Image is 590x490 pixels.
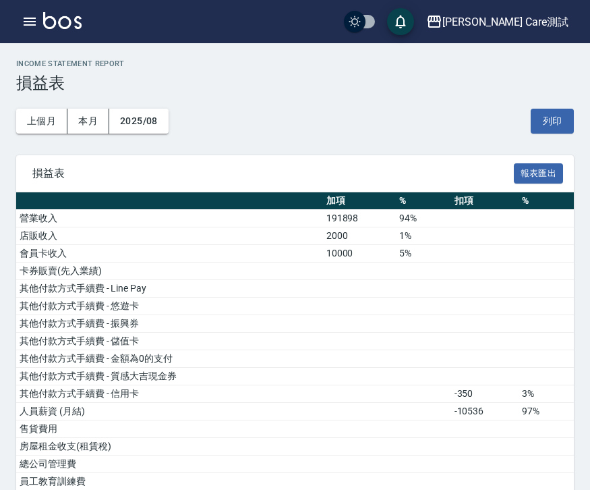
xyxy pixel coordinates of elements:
button: 2025/08 [109,109,169,134]
button: 本月 [67,109,109,134]
th: % [396,192,451,210]
td: 其他付款方式手續費 - 悠遊卡 [16,298,323,315]
td: 房屋租金收支(租賃稅) [16,438,323,456]
td: 191898 [323,210,396,227]
td: 97% [519,403,574,420]
a: 報表匯出 [514,166,564,179]
th: % [519,192,574,210]
td: -10536 [451,403,519,420]
th: 扣項 [451,192,519,210]
td: 總公司管理費 [16,456,323,473]
td: 其他付款方式手續費 - Line Pay [16,280,323,298]
td: 其他付款方式手續費 - 質感大吉現金券 [16,368,323,385]
span: 損益表 [32,167,514,180]
td: 5% [396,245,451,263]
td: 1% [396,227,451,245]
td: 2000 [323,227,396,245]
td: 營業收入 [16,210,323,227]
button: save [387,8,414,35]
div: [PERSON_NAME] Care測試 [442,13,568,30]
h3: 損益表 [16,74,574,92]
button: 上個月 [16,109,67,134]
td: 其他付款方式手續費 - 信用卡 [16,385,323,403]
td: 會員卡收入 [16,245,323,263]
td: 94% [396,210,451,227]
td: 3% [519,385,574,403]
td: 其他付款方式手續費 - 金額為0的支付 [16,350,323,368]
td: 售貨費用 [16,420,323,438]
td: 卡券販賣(先入業績) [16,263,323,280]
img: Logo [43,12,82,29]
td: 其他付款方式手續費 - 儲值卡 [16,333,323,350]
td: 其他付款方式手續費 - 振興券 [16,315,323,333]
td: -350 [451,385,519,403]
button: [PERSON_NAME] Care測試 [421,8,574,36]
th: 加項 [323,192,396,210]
h2: Income Statement Report [16,59,574,68]
td: 10000 [323,245,396,263]
td: 人員薪資 (月結) [16,403,323,420]
button: 報表匯出 [514,163,564,184]
button: 列印 [531,109,574,134]
td: 店販收入 [16,227,323,245]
